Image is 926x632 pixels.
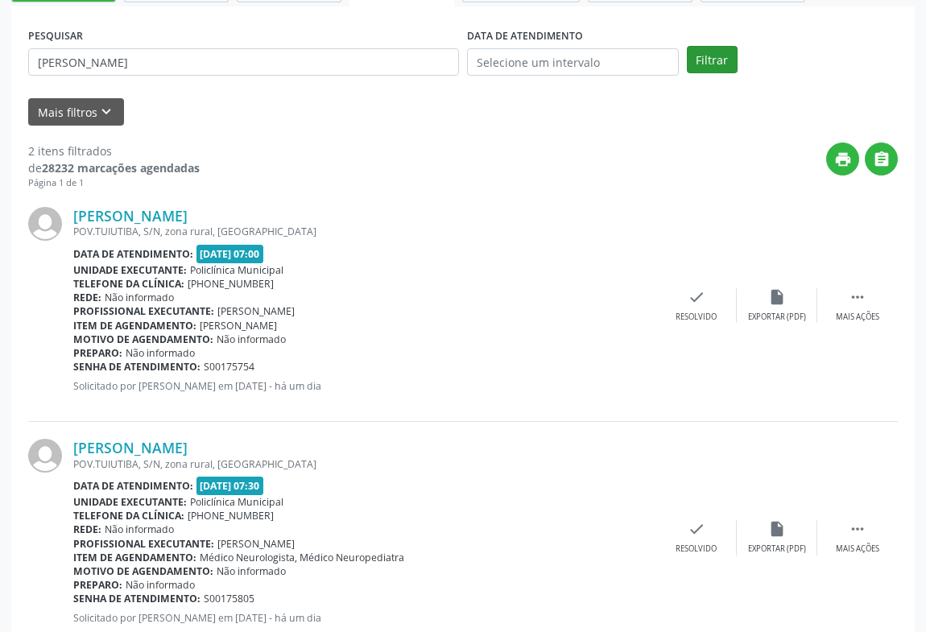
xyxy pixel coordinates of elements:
input: Nome, CNS [28,48,459,76]
b: Preparo: [73,578,122,592]
label: DATA DE ATENDIMENTO [467,23,583,48]
b: Data de atendimento: [73,479,193,493]
span: [PERSON_NAME] [217,537,295,551]
span: [PERSON_NAME] [217,304,295,318]
a: [PERSON_NAME] [73,207,188,225]
span: S00175754 [204,360,254,374]
p: Solicitado por [PERSON_NAME] em [DATE] - há um dia [73,611,656,625]
div: de [28,159,200,176]
b: Profissional executante: [73,537,214,551]
i: keyboard_arrow_down [97,103,115,121]
div: POV.TUIUTIBA, S/N, zona rural, [GEOGRAPHIC_DATA] [73,457,656,471]
div: Exportar (PDF) [748,543,806,555]
div: Página 1 de 1 [28,176,200,190]
i: print [834,151,852,168]
span: Não informado [126,346,195,360]
b: Preparo: [73,346,122,360]
i:  [849,520,866,538]
b: Data de atendimento: [73,247,193,261]
b: Motivo de agendamento: [73,333,213,346]
b: Profissional executante: [73,304,214,318]
div: Mais ações [836,312,879,323]
i: check [688,520,705,538]
span: Não informado [126,578,195,592]
span: [PHONE_NUMBER] [188,509,274,523]
b: Senha de atendimento: [73,360,200,374]
b: Telefone da clínica: [73,509,184,523]
button: Filtrar [687,46,738,73]
span: [DATE] 07:30 [196,477,264,495]
p: Solicitado por [PERSON_NAME] em [DATE] - há um dia [73,379,656,393]
span: Policlínica Municipal [190,263,283,277]
span: [PHONE_NUMBER] [188,277,274,291]
input: Selecione um intervalo [467,48,679,76]
i: check [688,288,705,306]
span: S00175805 [204,592,254,605]
div: Mais ações [836,543,879,555]
div: 2 itens filtrados [28,143,200,159]
span: [DATE] 07:00 [196,245,264,263]
button: Mais filtroskeyboard_arrow_down [28,98,124,126]
i: insert_drive_file [768,288,786,306]
div: Resolvido [676,543,717,555]
i: insert_drive_file [768,520,786,538]
b: Item de agendamento: [73,551,196,564]
div: Exportar (PDF) [748,312,806,323]
b: Unidade executante: [73,495,187,509]
button:  [865,143,898,176]
i:  [849,288,866,306]
i:  [873,151,891,168]
b: Item de agendamento: [73,319,196,333]
span: Policlínica Municipal [190,495,283,509]
b: Rede: [73,523,101,536]
button: print [826,143,859,176]
div: Resolvido [676,312,717,323]
label: PESQUISAR [28,23,83,48]
a: [PERSON_NAME] [73,439,188,456]
span: Não informado [217,564,286,578]
span: Não informado [105,291,174,304]
b: Motivo de agendamento: [73,564,213,578]
b: Senha de atendimento: [73,592,200,605]
span: Médico Neurologista, Médico Neuropediatra [200,551,404,564]
b: Telefone da clínica: [73,277,184,291]
img: img [28,439,62,473]
span: Não informado [105,523,174,536]
span: [PERSON_NAME] [200,319,277,333]
b: Unidade executante: [73,263,187,277]
div: POV.TUIUTIBA, S/N, zona rural, [GEOGRAPHIC_DATA] [73,225,656,238]
img: img [28,207,62,241]
span: Não informado [217,333,286,346]
b: Rede: [73,291,101,304]
strong: 28232 marcações agendadas [42,160,200,176]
